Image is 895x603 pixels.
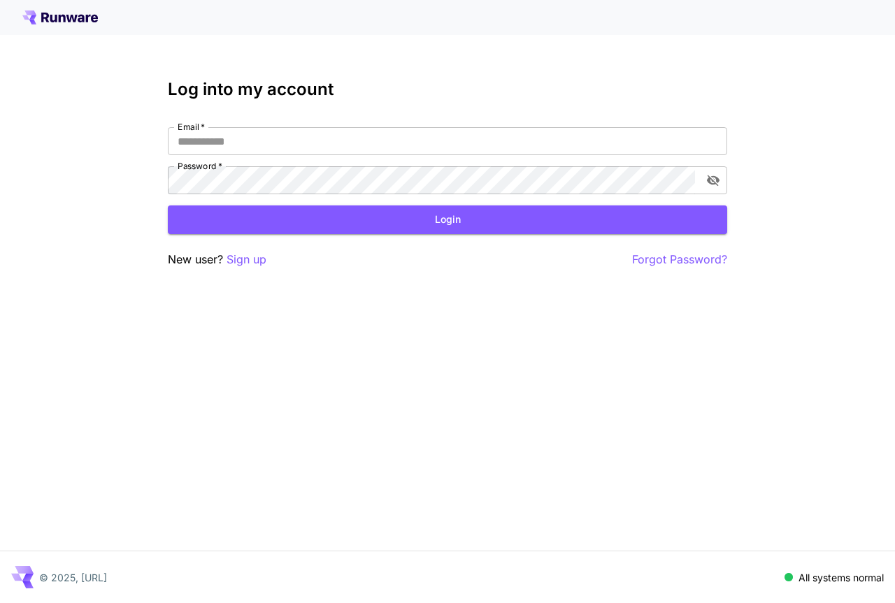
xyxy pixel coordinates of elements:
[701,168,726,193] button: toggle password visibility
[168,251,266,268] p: New user?
[178,160,222,172] label: Password
[227,251,266,268] button: Sign up
[39,570,107,585] p: © 2025, [URL]
[632,251,727,268] button: Forgot Password?
[168,205,727,234] button: Login
[168,80,727,99] h3: Log into my account
[799,570,884,585] p: All systems normal
[178,121,205,133] label: Email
